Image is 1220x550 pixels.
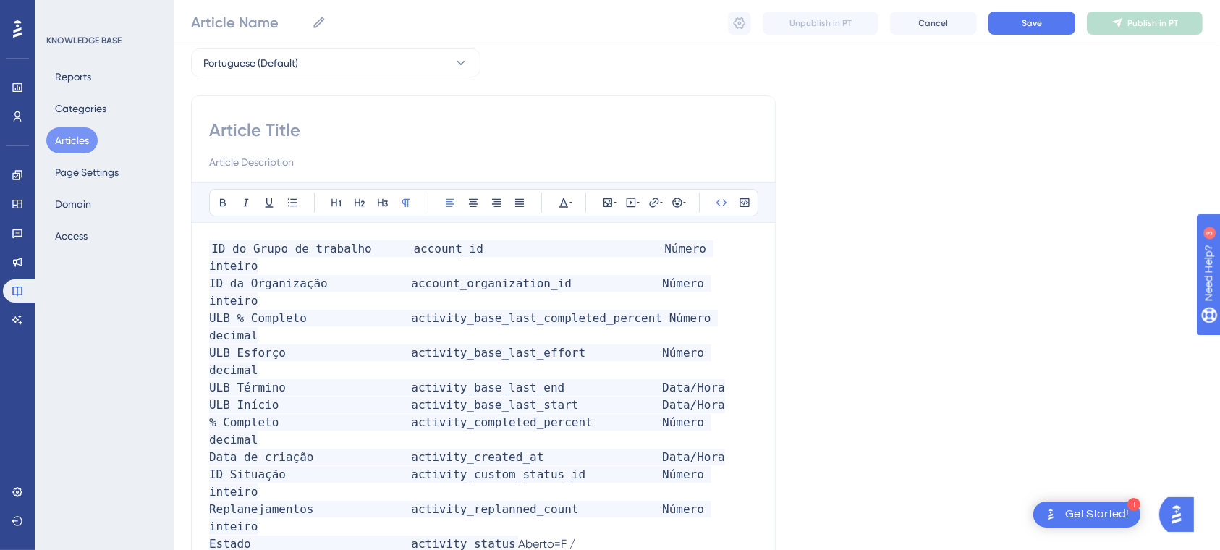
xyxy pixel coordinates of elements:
[890,12,977,35] button: Cancel
[1127,17,1178,29] span: Publish in PT
[1087,12,1203,35] button: Publish in PT
[789,17,852,29] span: Unpublish in PT
[1127,498,1140,511] div: 1
[191,12,306,33] input: Article Name
[1042,506,1059,523] img: launcher-image-alternative-text
[1159,493,1203,536] iframe: UserGuiding AI Assistant Launcher
[988,12,1075,35] button: Save
[763,12,878,35] button: Unpublish in PT
[46,35,122,46] div: KNOWLEDGE BASE
[46,223,96,249] button: Access
[1033,502,1140,528] div: Open Get Started! checklist, remaining modules: 1
[46,191,100,217] button: Domain
[46,159,127,185] button: Page Settings
[1022,17,1042,29] span: Save
[46,96,115,122] button: Categories
[209,153,758,171] input: Article Description
[209,119,758,142] input: Article Title
[1065,507,1129,522] div: Get Started!
[46,127,98,153] button: Articles
[919,17,949,29] span: Cancel
[46,64,100,90] button: Reports
[203,54,298,72] span: Portuguese (Default)
[34,4,90,21] span: Need Help?
[101,7,105,19] div: 3
[191,48,480,77] button: Portuguese (Default)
